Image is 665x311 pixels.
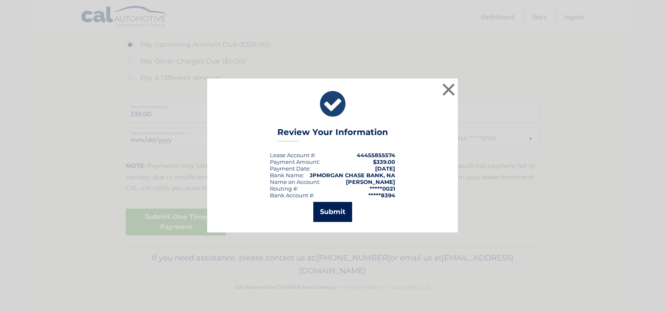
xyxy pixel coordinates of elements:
[277,127,388,142] h3: Review Your Information
[270,158,320,165] div: Payment Amount:
[270,165,311,172] div: :
[373,158,395,165] span: $339.00
[440,81,457,98] button: ×
[310,172,395,178] strong: JPMORGAN CHASE BANK, NA
[270,172,304,178] div: Bank Name:
[270,165,310,172] span: Payment Date
[270,185,298,192] div: Routing #:
[270,152,316,158] div: Lease Account #:
[346,178,395,185] strong: [PERSON_NAME]
[270,178,320,185] div: Name on Account:
[357,152,395,158] strong: 44455855574
[313,202,352,222] button: Submit
[375,165,395,172] span: [DATE]
[270,192,315,199] div: Bank Account #:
